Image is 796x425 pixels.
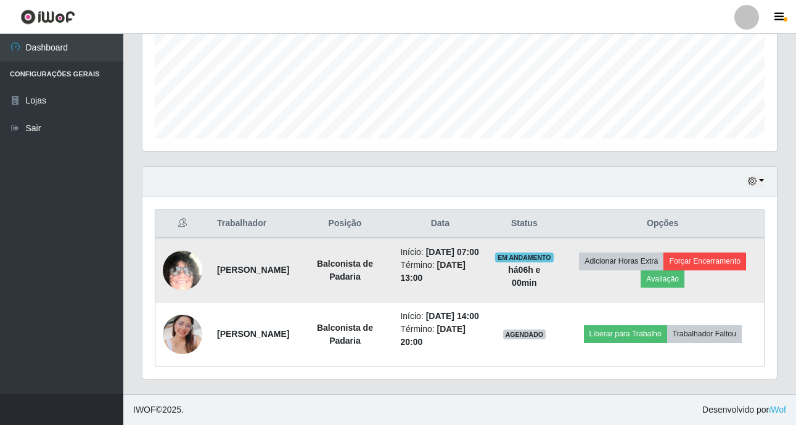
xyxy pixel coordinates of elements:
th: Opções [561,209,764,238]
th: Posição [297,209,393,238]
img: 1708364606338.jpeg [163,299,202,370]
th: Trabalhador [210,209,297,238]
span: Desenvolvido por [702,403,786,416]
button: Adicionar Horas Extra [579,253,663,270]
th: Data [393,209,487,238]
span: AGENDADO [503,330,546,339]
img: 1743534132682.jpeg [163,227,202,313]
th: Status [487,209,561,238]
img: CoreUI Logo [20,9,75,25]
button: Trabalhador Faltou [667,325,742,342]
strong: há 06 h e 00 min [508,265,540,288]
strong: [PERSON_NAME] [217,329,289,339]
button: Forçar Encerramento [663,253,746,270]
span: © 2025 . [133,403,184,416]
li: Término: [400,259,480,285]
time: [DATE] 14:00 [426,311,479,321]
li: Início: [400,246,480,259]
button: Liberar para Trabalho [584,325,667,342]
strong: Balconista de Padaria [317,259,373,281]
time: [DATE] 07:00 [426,247,479,257]
li: Início: [400,310,480,323]
li: Término: [400,323,480,349]
span: IWOF [133,405,156,415]
strong: Balconista de Padaria [317,323,373,346]
button: Avaliação [641,270,684,288]
span: EM ANDAMENTO [495,253,554,262]
a: iWof [769,405,786,415]
strong: [PERSON_NAME] [217,265,289,275]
